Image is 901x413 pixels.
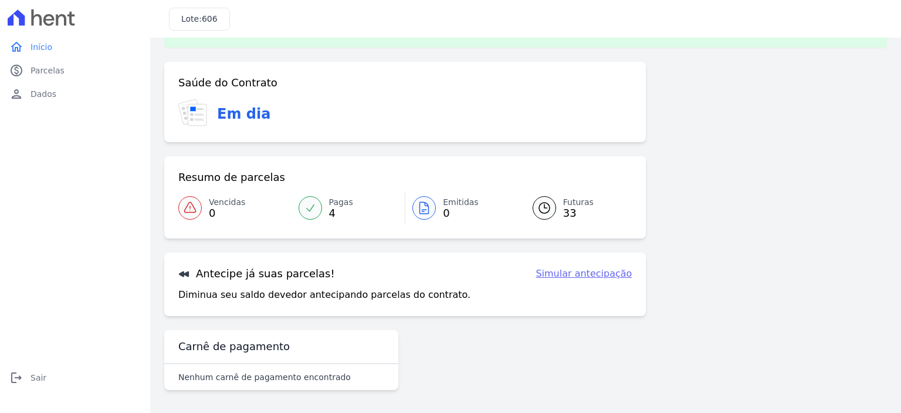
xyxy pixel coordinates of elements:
a: paidParcelas [5,59,145,82]
span: 0 [209,209,245,218]
a: Futuras 33 [519,192,632,224]
h3: Carnê de pagamento [178,340,290,354]
h3: Resumo de parcelas [178,170,285,184]
span: Sair [31,372,46,384]
h3: Saúde do Contrato [178,76,277,90]
a: Vencidas 0 [178,192,292,224]
i: paid [9,63,23,78]
span: Pagas [329,196,353,209]
i: person [9,87,23,101]
span: Parcelas [31,65,65,76]
h3: Antecipe já suas parcelas! [178,267,335,281]
span: Emitidas [443,196,479,209]
i: logout [9,371,23,385]
span: Início [31,41,52,53]
a: Emitidas 0 [405,192,519,224]
a: Simular antecipação [536,267,632,281]
i: home [9,40,23,54]
span: Vencidas [209,196,245,209]
span: 606 [202,14,218,23]
p: Nenhum carnê de pagamento encontrado [178,371,351,383]
span: 0 [443,209,479,218]
span: 4 [329,209,353,218]
span: 33 [563,209,594,218]
p: Diminua seu saldo devedor antecipando parcelas do contrato. [178,288,470,302]
a: logoutSair [5,366,145,390]
h3: Em dia [217,103,270,125]
h3: Lote: [181,13,218,25]
a: homeInício [5,35,145,59]
a: personDados [5,82,145,106]
a: Pagas 4 [292,192,405,224]
span: Dados [31,88,56,100]
span: Futuras [563,196,594,209]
